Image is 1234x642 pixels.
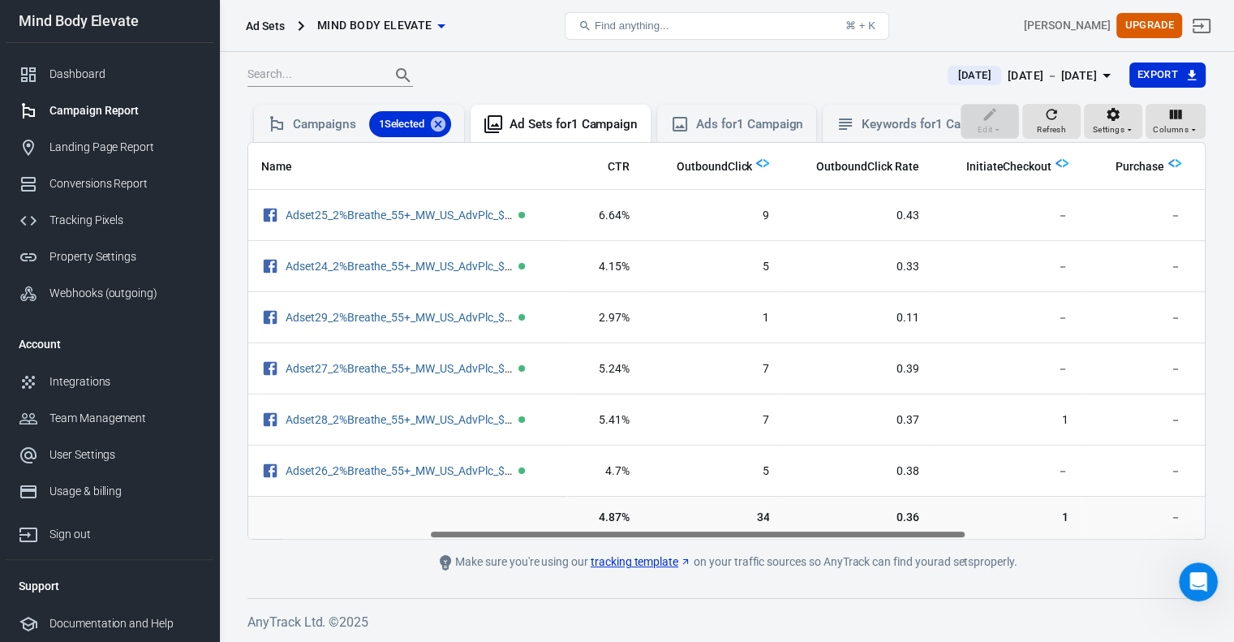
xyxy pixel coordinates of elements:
button: go back [11,6,41,37]
div: Landing Page Report [49,139,200,156]
div: Account id: TuFLSxwH [1024,17,1110,34]
div: Ad Sets for 1 Campaign [510,116,638,133]
div: Mind Body Elevate [6,14,213,28]
div: Tracking Pixels [49,212,200,229]
li: - tracked automatically when users click links with the sponsored rel attribute [38,179,299,225]
a: tracking template [591,554,691,571]
span: Settings [1093,123,1124,137]
li: Account [6,325,213,364]
li: - tracked automatically when users visit pages [38,145,299,175]
textarea: Message… [14,459,311,487]
a: Team Management [6,400,213,437]
a: Sign out [1182,6,1221,45]
div: AnyTrack says… [13,56,312,308]
div: Usage & billing [49,483,200,500]
div: AnyTrack says… [13,404,312,523]
button: Send a message… [278,487,304,513]
a: Usage & billing [6,473,213,510]
img: Profile image for AnyTrack [46,9,72,35]
a: Campaign Report [6,93,213,129]
button: Upload attachment [77,493,90,506]
div: Ad Sets [246,18,285,34]
div: Sessions include: [26,121,299,137]
a: Dashboard [6,56,213,93]
span: Columns [1153,123,1189,137]
div: Integrations [49,373,200,390]
button: Settings [1084,104,1142,140]
b: OutboundClicks [38,180,139,193]
button: Columns [1146,104,1206,140]
div: Did that answer your question? [26,317,204,334]
a: Landing Page Report [6,129,213,166]
iframe: Intercom live chat [1179,562,1218,601]
div: Did that answer your question? [13,308,217,343]
a: User Settings [6,437,213,473]
div: Dashboard [49,66,200,83]
a: Conversions Report [6,166,213,202]
button: Export [1129,62,1206,88]
input: Search... [247,65,377,86]
div: 1Selected [369,111,452,137]
div: A session is tracked when the AnyTrack Tag monitors users visiting and navigating through your we... [26,66,299,114]
div: Ads for 1 Campaign [696,116,803,133]
div: User Settings [49,446,200,463]
div: [DATE] － [DATE] [1008,66,1097,86]
a: Integrations [6,364,213,400]
span: 1 Selected [369,116,435,132]
button: Emoji picker [25,493,38,506]
div: Webhooks (outgoing) [49,285,200,302]
button: Upgrade [1116,13,1182,38]
h6: AnyTrack Ltd. © 2025 [247,612,1206,632]
div: Property Settings [49,248,200,265]
span: Find anything... [595,19,669,32]
span: [DATE] [951,67,997,84]
button: [DATE][DATE] － [DATE] [935,62,1129,89]
div: Nathaniel says… [13,356,312,405]
button: Mind Body Elevate [311,11,452,41]
div: better [264,366,299,382]
div: I’m glad that was clearer. If you have more questions about sessions or anything else, please fee... [13,404,266,487]
div: better [251,356,312,392]
a: Property Settings [6,239,213,275]
span: Refresh [1037,123,1066,137]
button: Find anything...⌘ + K [565,12,889,40]
div: Campaigns [293,111,451,137]
a: Tracking Pixels [6,202,213,239]
div: Team Management [49,410,200,427]
b: PageViews [38,146,107,159]
div: Keywords for 1 Campaign [862,116,1002,133]
div: Documentation and Help [49,615,200,632]
li: Support [6,567,213,605]
div: AnyTrack says… [13,308,312,356]
h1: AnyTrack [79,15,137,28]
button: Refresh [1022,104,1081,140]
div: Close [285,6,314,36]
a: Sign out [6,510,213,553]
div: Conversions Report [49,175,200,192]
div: Sign out [49,526,200,543]
div: ⌘ + K [845,19,875,32]
div: A session is tracked when the AnyTrack Tag monitors users visiting and navigating through your we... [13,56,312,307]
a: Webhooks (outgoing) [6,275,213,312]
div: Make sure you're using our on your traffic sources so AnyTrack can find your ad sets properly. [362,553,1092,572]
div: I’m glad that was clearer. If you have more questions about sessions or anything else, please fee... [26,414,253,477]
div: Campaign Report [49,102,200,119]
button: Gif picker [51,493,64,506]
span: Mind Body Elevate [317,15,432,36]
div: The tag captures these user interactions and onsite events as visitors move through your site. Ea... [26,233,299,296]
button: Home [254,6,285,37]
button: Search [384,56,423,95]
